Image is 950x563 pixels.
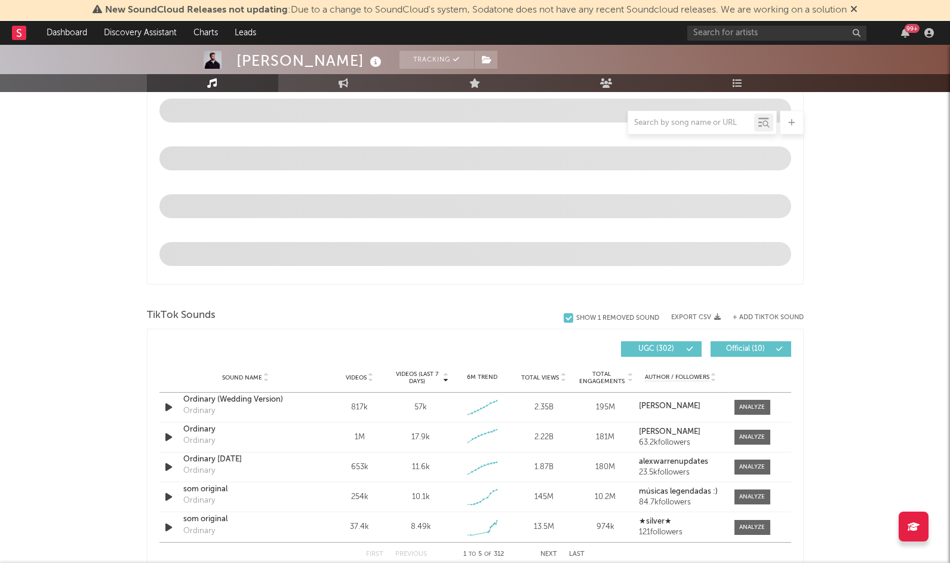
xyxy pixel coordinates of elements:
[412,461,430,473] div: 11.6k
[395,551,427,558] button: Previous
[411,521,431,533] div: 8.49k
[639,402,722,411] a: [PERSON_NAME]
[332,402,388,414] div: 817k
[451,547,516,562] div: 1 5 312
[226,21,265,45] a: Leads
[671,314,721,321] button: Export CSV
[183,513,308,525] a: som original
[183,465,215,477] div: Ordinary
[639,469,722,477] div: 23.5k followers
[183,394,308,406] a: Ordinary (Wedding Version)
[639,458,722,466] a: alexwarrenupdates
[577,491,633,503] div: 10.2M
[516,491,571,503] div: 145M
[718,345,773,353] span: Official ( 10 )
[639,518,672,525] strong: ★silver★
[414,402,427,414] div: 57k
[183,424,308,436] a: Ordinary
[639,488,718,495] strong: músicas legendadas :)
[516,432,571,443] div: 2.22B
[639,428,722,436] a: [PERSON_NAME]
[183,454,308,466] a: Ordinary [DATE]
[183,495,215,507] div: Ordinary
[332,521,388,533] div: 37.4k
[711,341,791,357] button: Official(10)
[183,405,215,417] div: Ordinary
[516,461,571,473] div: 1.87B
[733,314,804,321] button: + Add TikTok Sound
[147,308,216,323] span: TikTok Sounds
[412,491,430,503] div: 10.1k
[639,528,722,537] div: 121 followers
[105,5,288,15] span: New SoundCloud Releases not updating
[393,371,441,385] span: Videos (last 7 days)
[516,521,571,533] div: 13.5M
[639,428,700,436] strong: [PERSON_NAME]
[639,402,700,410] strong: [PERSON_NAME]
[332,491,388,503] div: 254k
[185,21,226,45] a: Charts
[639,458,708,466] strong: alexwarrenupdates
[183,525,215,537] div: Ordinary
[577,432,633,443] div: 181M
[645,374,709,381] span: Author / Followers
[38,21,96,45] a: Dashboard
[399,51,474,69] button: Tracking
[469,552,476,557] span: to
[105,5,847,15] span: : Due to a change to SoundCloud's system, Sodatone does not have any recent Soundcloud releases. ...
[577,402,633,414] div: 195M
[905,24,920,33] div: 99 +
[183,435,215,447] div: Ordinary
[454,373,510,382] div: 6M Trend
[721,314,804,321] button: + Add TikTok Sound
[96,21,185,45] a: Discovery Assistant
[850,5,857,15] span: Dismiss
[484,552,491,557] span: of
[621,341,702,357] button: UGC(302)
[236,51,385,71] div: [PERSON_NAME]
[521,374,559,381] span: Total Views
[569,551,585,558] button: Last
[577,461,633,473] div: 180M
[540,551,557,558] button: Next
[639,439,722,447] div: 63.2k followers
[183,484,308,495] a: som original
[629,345,684,353] span: UGC ( 302 )
[901,28,909,38] button: 99+
[577,371,626,385] span: Total Engagements
[639,498,722,507] div: 84.7k followers
[628,118,754,128] input: Search by song name or URL
[366,551,383,558] button: First
[516,402,571,414] div: 2.35B
[346,374,367,381] span: Videos
[576,314,659,322] div: Show 1 Removed Sound
[577,521,633,533] div: 974k
[639,518,722,526] a: ★silver★
[332,461,388,473] div: 653k
[222,374,262,381] span: Sound Name
[687,26,866,41] input: Search for artists
[332,432,388,443] div: 1M
[639,488,722,496] a: músicas legendadas :)
[411,432,430,443] div: 17.9k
